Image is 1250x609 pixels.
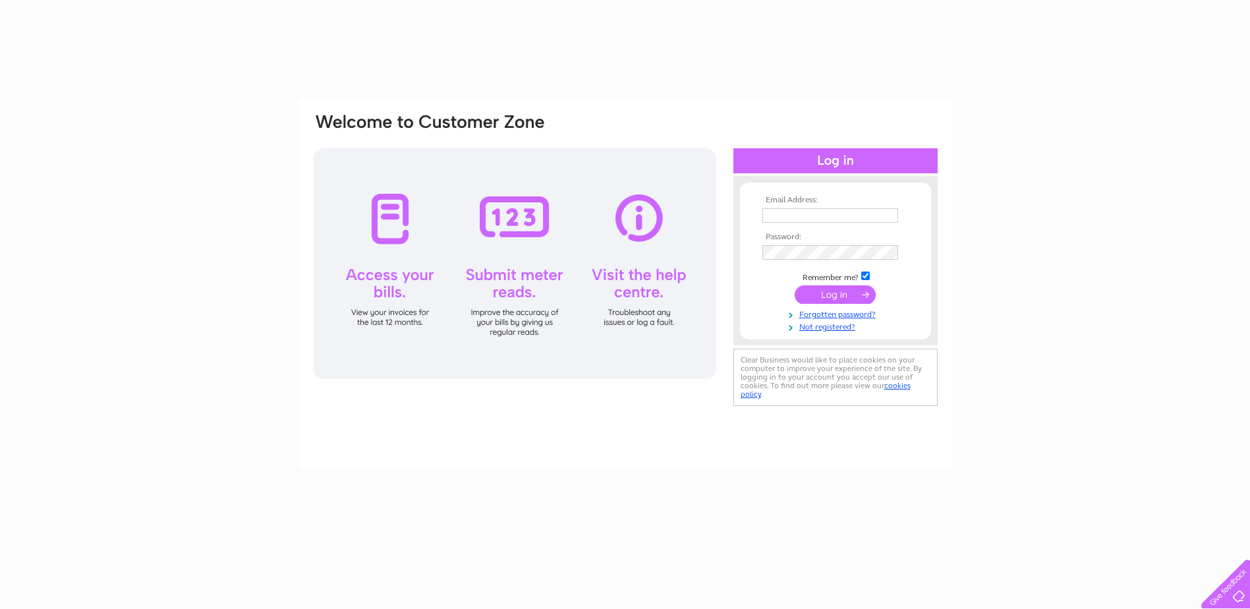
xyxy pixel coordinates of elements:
[733,349,938,406] div: Clear Business would like to place cookies on your computer to improve your experience of the sit...
[759,233,912,242] th: Password:
[762,307,912,320] a: Forgotten password?
[795,285,876,304] input: Submit
[759,196,912,205] th: Email Address:
[741,381,911,399] a: cookies policy
[762,320,912,332] a: Not registered?
[759,270,912,283] td: Remember me?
